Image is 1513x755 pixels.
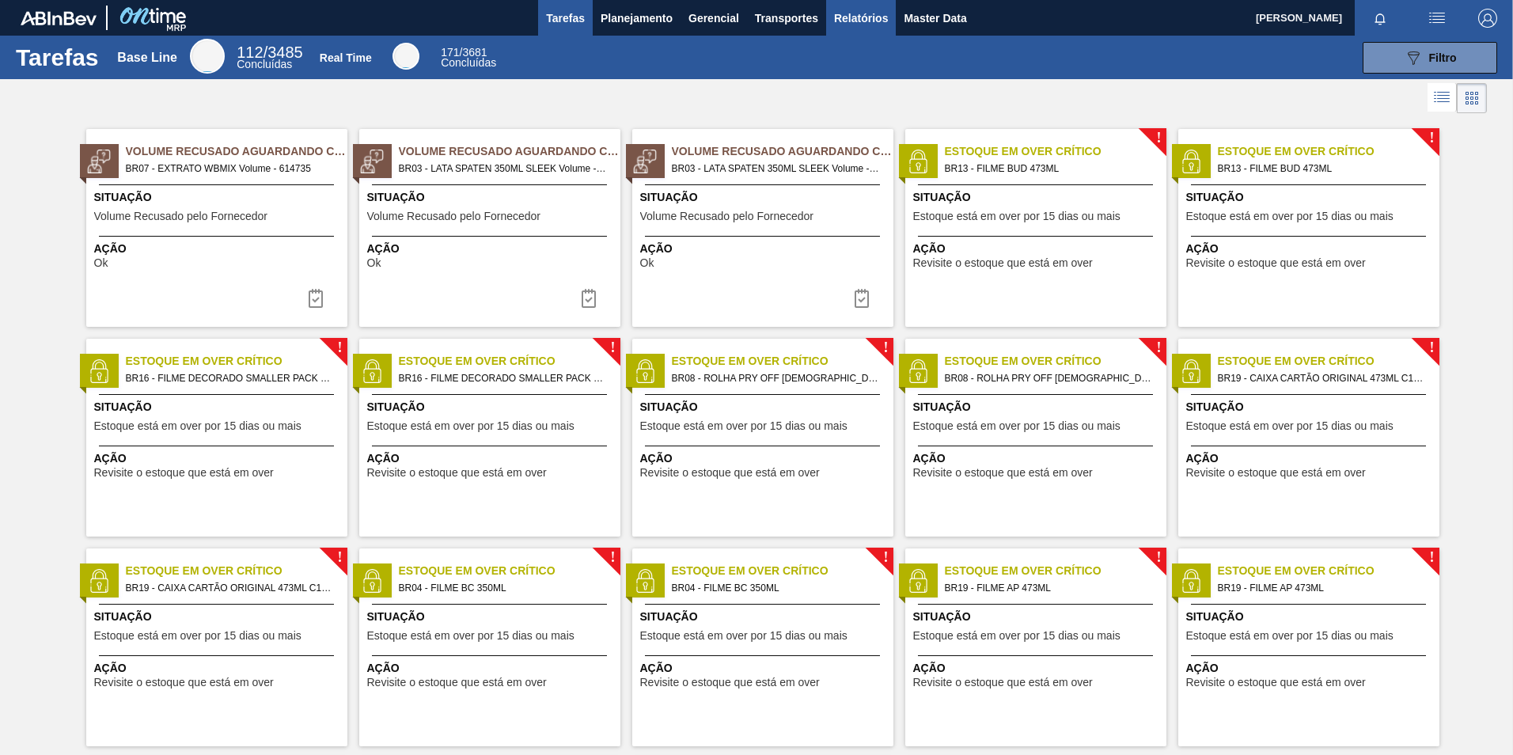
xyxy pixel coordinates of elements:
[640,241,889,257] span: Ação
[392,43,419,70] div: Real Time
[570,283,608,314] button: icon-task-complete
[640,189,889,206] span: Situação
[1355,7,1405,29] button: Notificações
[1186,399,1435,415] span: Situação
[913,609,1162,625] span: Situação
[1186,450,1435,467] span: Ação
[640,467,820,479] span: Revisite o estoque que está em over
[913,450,1162,467] span: Ação
[601,9,673,28] span: Planejamento
[843,283,881,314] div: Completar tarefa: 30406204
[94,450,343,467] span: Ação
[94,257,108,269] span: Ok
[399,160,608,177] span: BR03 - LATA SPATEN 350ML SLEEK Volume - 629876
[367,399,616,415] span: Situação
[945,353,1166,370] span: Estoque em Over Crítico
[913,467,1093,479] span: Revisite o estoque que está em over
[1218,353,1439,370] span: Estoque em Over Crítico
[579,289,598,308] img: icon-task-complete
[546,9,585,28] span: Tarefas
[1179,150,1203,173] img: status
[883,552,888,563] span: !
[399,563,620,579] span: Estoque em Over Crítico
[237,44,263,61] span: 112
[399,353,620,370] span: Estoque em Over Crítico
[1429,552,1434,563] span: !
[1363,42,1497,74] button: Filtro
[633,359,657,383] img: status
[1156,132,1161,144] span: !
[672,370,881,387] span: BR08 - ROLHA PRY OFF BRAHMA 300ML
[367,450,616,467] span: Ação
[1186,677,1366,689] span: Revisite o estoque que está em over
[913,257,1093,269] span: Revisite o estoque que está em over
[297,283,335,314] button: icon-task-complete
[237,44,302,61] span: / 3485
[1218,160,1427,177] span: BR13 - FILME BUD 473ML
[945,579,1154,597] span: BR19 - FILME AP 473ML
[94,630,301,642] span: Estoque está em over por 15 dias ou mais
[672,353,893,370] span: Estoque em Over Crítico
[16,48,99,66] h1: Tarefas
[367,241,616,257] span: Ação
[297,283,335,314] div: Completar tarefa: 30405733
[94,189,343,206] span: Situação
[306,289,325,308] img: icon-task-complete
[441,46,459,59] span: 171
[913,660,1162,677] span: Ação
[360,359,384,383] img: status
[913,420,1121,432] span: Estoque está em over por 15 dias ou mais
[640,609,889,625] span: Situação
[640,660,889,677] span: Ação
[87,569,111,593] img: status
[834,9,888,28] span: Relatórios
[126,579,335,597] span: BR19 - CAIXA CARTÃO ORIGINAL 473ML C12 SLEEK
[337,342,342,354] span: !
[367,677,547,689] span: Revisite o estoque que está em over
[640,257,654,269] span: Ok
[1218,370,1427,387] span: BR19 - CAIXA CARTÃO ORIGINAL 473ML C12 SLEEK
[399,579,608,597] span: BR04 - FILME BC 350ML
[906,150,930,173] img: status
[945,160,1154,177] span: BR13 - FILME BUD 473ML
[904,9,966,28] span: Master Data
[441,47,496,68] div: Real Time
[1218,563,1439,579] span: Estoque em Over Crítico
[367,467,547,479] span: Revisite o estoque que está em over
[633,150,657,173] img: status
[945,143,1166,160] span: Estoque em Over Crítico
[367,630,574,642] span: Estoque está em over por 15 dias ou mais
[640,677,820,689] span: Revisite o estoque que está em over
[672,143,893,160] span: Volume Recusado Aguardando Ciência
[126,370,335,387] span: BR16 - FILME DECORADO SMALLER PACK 269ML
[1218,143,1439,160] span: Estoque em Over Crítico
[117,51,177,65] div: Base Line
[1429,342,1434,354] span: !
[640,420,848,432] span: Estoque está em over por 15 dias ou mais
[640,211,813,222] span: Volume Recusado pelo Fornecedor
[126,353,347,370] span: Estoque em Over Crítico
[360,150,384,173] img: status
[913,630,1121,642] span: Estoque está em over por 15 dias ou mais
[640,399,889,415] span: Situação
[852,289,871,308] img: icon-task-complete
[1179,359,1203,383] img: status
[1186,467,1366,479] span: Revisite o estoque que está em over
[94,420,301,432] span: Estoque está em over por 15 dias ou mais
[913,241,1162,257] span: Ação
[913,211,1121,222] span: Estoque está em over por 15 dias ou mais
[1186,257,1366,269] span: Revisite o estoque que está em over
[126,563,347,579] span: Estoque em Over Crítico
[755,9,818,28] span: Transportes
[441,56,496,69] span: Concluídas
[1186,241,1435,257] span: Ação
[1186,630,1394,642] span: Estoque está em over por 15 dias ou mais
[441,46,487,59] span: / 3681
[87,150,111,173] img: status
[610,552,615,563] span: !
[610,342,615,354] span: !
[672,579,881,597] span: BR04 - FILME BC 350ML
[1186,189,1435,206] span: Situação
[126,160,335,177] span: BR07 - EXTRATO WBMIX Volume - 614735
[688,9,739,28] span: Gerencial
